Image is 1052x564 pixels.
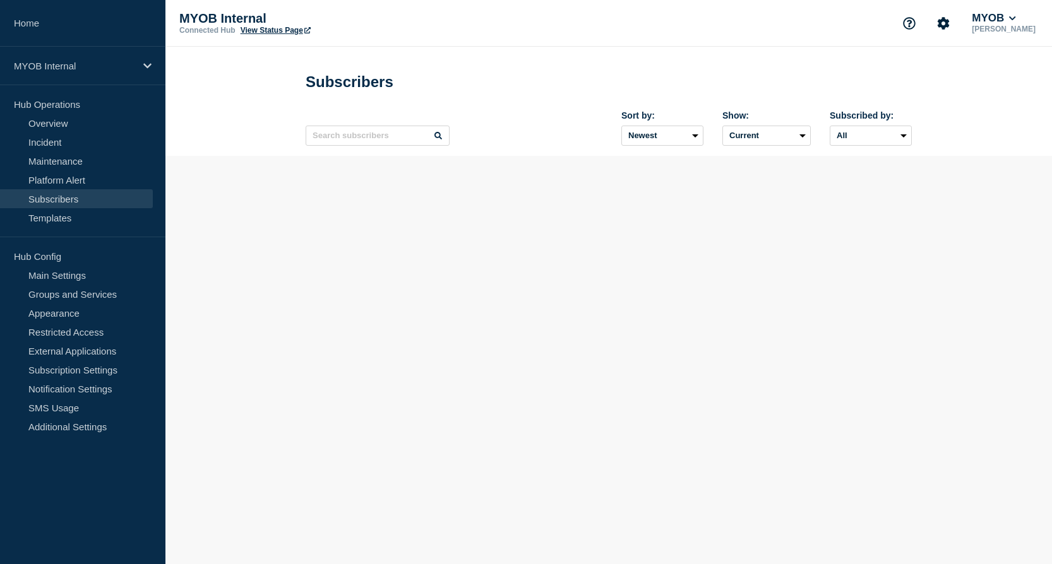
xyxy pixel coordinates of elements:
select: Sort by [621,126,703,146]
a: View Status Page [241,26,311,35]
button: MYOB [969,12,1019,25]
div: Sort by: [621,110,703,120]
p: [PERSON_NAME] [969,25,1038,33]
button: Account settings [930,10,957,37]
p: MYOB Internal [14,61,135,71]
div: Show: [722,110,811,120]
div: Subscribed by: [830,110,912,120]
p: Connected Hub [179,26,236,35]
h1: Subscribers [306,73,393,91]
select: Subscribed by [830,126,912,146]
input: Search subscribers [306,126,450,146]
select: Deleted [722,126,811,146]
p: MYOB Internal [179,11,432,26]
button: Support [896,10,923,37]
